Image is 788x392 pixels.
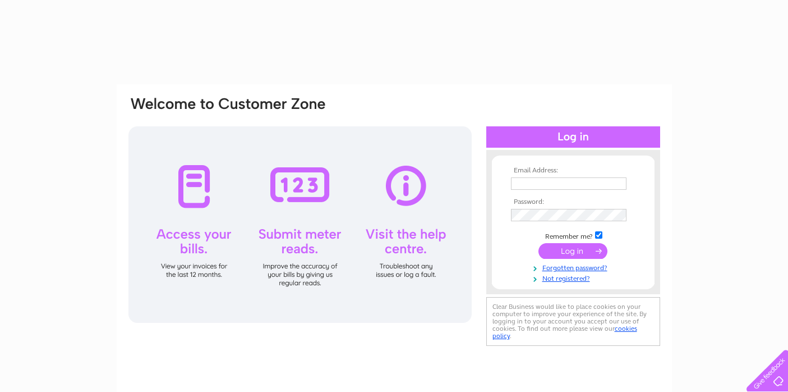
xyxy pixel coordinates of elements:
div: Clear Business would like to place cookies on your computer to improve your experience of the sit... [486,297,660,346]
a: Not registered? [511,272,638,283]
a: Forgotten password? [511,262,638,272]
td: Remember me? [508,230,638,241]
th: Email Address: [508,167,638,175]
th: Password: [508,198,638,206]
a: cookies policy [492,325,637,340]
input: Submit [538,243,607,259]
